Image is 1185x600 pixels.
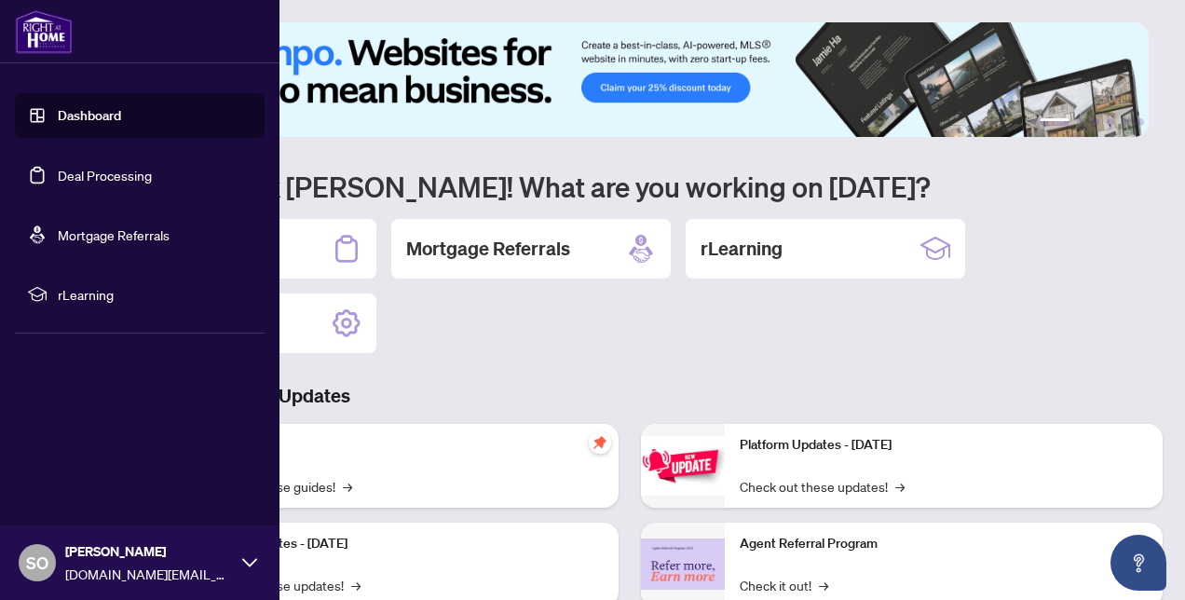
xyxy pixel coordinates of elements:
a: Mortgage Referrals [58,226,170,243]
p: Self-Help [196,435,604,456]
button: 4 [1107,118,1114,126]
h3: Brokerage & Industry Updates [97,383,1163,409]
span: → [819,575,828,595]
h2: Mortgage Referrals [406,236,570,262]
span: pushpin [589,431,611,454]
a: Check it out!→ [740,575,828,595]
span: SO [26,550,48,576]
a: Check out these updates!→ [740,476,905,497]
img: Slide 0 [97,22,1149,137]
span: rLearning [58,284,252,305]
span: [DOMAIN_NAME][EMAIL_ADDRESS][DOMAIN_NAME] [65,564,233,584]
button: 3 [1092,118,1099,126]
p: Platform Updates - [DATE] [740,435,1148,456]
button: 5 [1122,118,1129,126]
span: → [343,476,352,497]
button: 6 [1137,118,1144,126]
button: Open asap [1110,535,1166,591]
a: Dashboard [58,107,121,124]
span: → [895,476,905,497]
img: Agent Referral Program [641,539,725,590]
span: [PERSON_NAME] [65,541,233,562]
p: Agent Referral Program [740,534,1148,554]
img: logo [15,9,73,54]
h1: Welcome back [PERSON_NAME]! What are you working on [DATE]? [97,169,1163,204]
a: Deal Processing [58,167,152,184]
img: Platform Updates - June 23, 2025 [641,436,725,495]
p: Platform Updates - [DATE] [196,534,604,554]
button: 1 [1040,118,1069,126]
h2: rLearning [701,236,783,262]
span: → [351,575,361,595]
button: 2 [1077,118,1084,126]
